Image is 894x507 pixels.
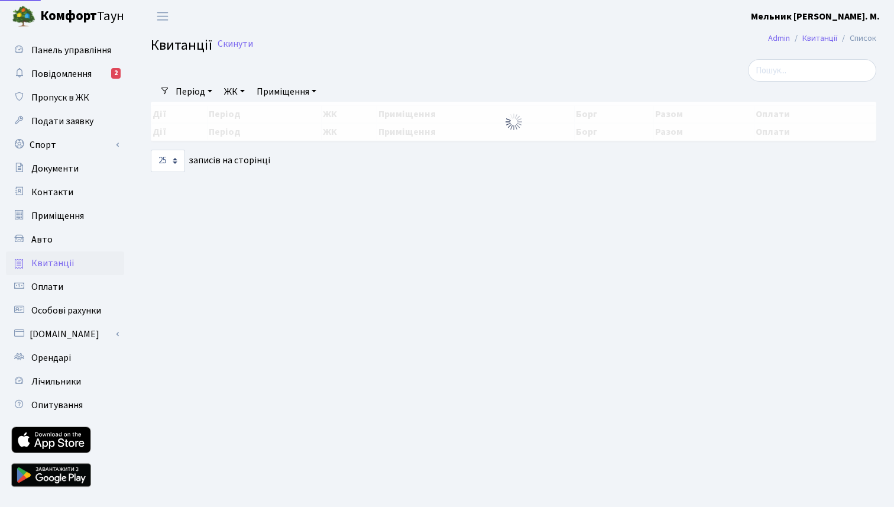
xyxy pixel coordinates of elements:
[151,35,212,56] span: Квитанції
[6,251,124,275] a: Квитанції
[31,115,93,128] span: Подати заявку
[31,304,101,317] span: Особові рахунки
[6,157,124,180] a: Документи
[6,299,124,322] a: Особові рахунки
[6,393,124,417] a: Опитування
[31,257,74,270] span: Квитанції
[748,59,876,82] input: Пошук...
[837,32,876,45] li: Список
[751,10,880,23] b: Мельник [PERSON_NAME]. М.
[31,351,71,364] span: Орендарі
[31,162,79,175] span: Документи
[171,82,217,102] a: Період
[6,38,124,62] a: Панель управління
[31,280,63,293] span: Оплати
[6,86,124,109] a: Пропуск в ЖК
[6,346,124,370] a: Орендарі
[31,209,84,222] span: Приміщення
[750,26,894,51] nav: breadcrumb
[751,9,880,24] a: Мельник [PERSON_NAME]. М.
[12,5,35,28] img: logo.png
[6,133,124,157] a: Спорт
[31,67,92,80] span: Повідомлення
[31,399,83,412] span: Опитування
[6,204,124,228] a: Приміщення
[219,82,250,102] a: ЖК
[6,322,124,346] a: [DOMAIN_NAME]
[218,38,253,50] a: Скинути
[6,275,124,299] a: Оплати
[40,7,124,27] span: Таун
[151,150,270,172] label: записів на сторінці
[6,370,124,393] a: Лічильники
[40,7,97,25] b: Комфорт
[151,150,185,172] select: записів на сторінці
[31,375,81,388] span: Лічильники
[148,7,177,26] button: Переключити навігацію
[768,32,790,44] a: Admin
[31,186,73,199] span: Контакти
[31,44,111,57] span: Панель управління
[6,109,124,133] a: Подати заявку
[6,62,124,86] a: Повідомлення2
[252,82,321,102] a: Приміщення
[6,228,124,251] a: Авто
[31,233,53,246] span: Авто
[111,68,121,79] div: 2
[802,32,837,44] a: Квитанції
[6,180,124,204] a: Контакти
[31,91,89,104] span: Пропуск в ЖК
[504,112,523,131] img: Обробка...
